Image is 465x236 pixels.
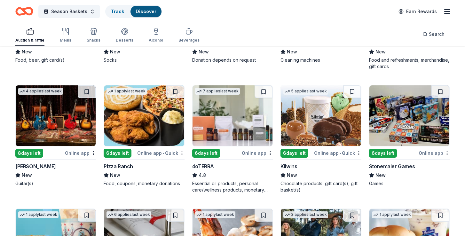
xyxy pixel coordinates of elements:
span: New [110,48,120,56]
span: • [163,151,164,156]
div: 7 applies last week [195,88,240,95]
div: Online app [242,149,273,157]
span: New [22,48,32,56]
div: 3 applies last week [283,211,328,218]
div: 6 days left [192,149,220,158]
div: Kilwins [280,162,297,170]
div: Beverages [178,38,200,43]
div: doTERRA [192,162,214,170]
div: 6 days left [280,149,308,158]
a: Image for Kilwins5 applieslast week6days leftOnline app•QuickKilwinsNewChocolate products, gift c... [280,85,361,193]
span: Season Baskets [51,8,87,15]
div: Online app Quick [137,149,185,157]
div: Desserts [116,38,133,43]
div: Pizza Ranch [104,162,133,170]
div: Auction & raffle [15,38,44,43]
div: 8 days left [15,149,43,158]
div: Games [369,180,450,187]
div: Guitar(s) [15,180,96,187]
button: Desserts [116,25,133,46]
div: 6 applies last week [106,211,151,218]
div: 4 applies last week [18,88,63,95]
button: Beverages [178,25,200,46]
img: Image for Kilwins [281,85,361,146]
div: Food, coupons, monetary donations [104,180,184,187]
div: [PERSON_NAME] [15,162,56,170]
span: New [22,171,32,179]
a: Image for Gibson4 applieslast week8days leftOnline app[PERSON_NAME]NewGuitar(s) [15,85,96,187]
button: Auction & raffle [15,25,44,46]
a: Earn Rewards [395,6,441,17]
button: Snacks [87,25,100,46]
div: Snacks [87,38,100,43]
button: Alcohol [149,25,163,46]
img: Image for doTERRA [193,85,272,146]
div: 1 apply last week [106,88,147,95]
div: Online app [65,149,96,157]
a: Image for doTERRA7 applieslast week6days leftOnline appdoTERRA4.8Essential oil products, personal... [192,85,273,193]
div: Food and refreshments, merchandise, gift cards [369,57,450,70]
div: Essential oil products, personal care/wellness products, monetary donations [192,180,273,193]
div: Chocolate products, gift card(s), gift basket(s) [280,180,361,193]
span: 4.8 [199,171,206,179]
div: Food, beer, gift card(s) [15,57,96,63]
span: New [110,171,120,179]
button: Search [417,28,450,41]
button: TrackDiscover [105,5,162,18]
div: 6 days left [369,149,397,158]
span: New [199,48,209,56]
div: Stonemaier Games [369,162,415,170]
span: New [287,48,297,56]
div: 6 days left [104,149,131,158]
div: 1 apply last week [18,211,59,218]
div: 1 apply last week [195,211,235,218]
img: Image for Pizza Ranch [104,85,184,146]
span: New [375,171,386,179]
div: 1 apply last week [372,211,412,218]
a: Home [15,4,33,19]
div: Meals [60,38,71,43]
div: Alcohol [149,38,163,43]
span: Search [429,30,445,38]
a: Discover [136,9,156,14]
div: Cleaning machines [280,57,361,63]
button: Meals [60,25,71,46]
div: Donation depends on request [192,57,273,63]
div: Online app Quick [314,149,361,157]
a: Track [111,9,124,14]
div: 5 applies last week [283,88,328,95]
div: Socks [104,57,184,63]
div: Online app [419,149,450,157]
img: Image for Stonemaier Games [369,85,449,146]
span: New [287,171,297,179]
span: New [375,48,386,56]
a: Image for Pizza Ranch1 applylast week6days leftOnline app•QuickPizza RanchNewFood, coupons, monet... [104,85,184,187]
img: Image for Gibson [16,85,96,146]
span: • [340,151,341,156]
button: Season Baskets [38,5,100,18]
a: Image for Stonemaier Games6days leftOnline appStonemaier GamesNewGames [369,85,450,187]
